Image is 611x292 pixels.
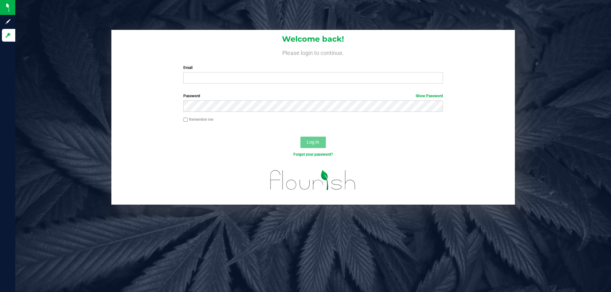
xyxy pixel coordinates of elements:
[183,94,200,98] span: Password
[5,32,11,38] inline-svg: Log in
[111,35,515,43] h1: Welcome back!
[416,94,443,98] a: Show Password
[183,117,213,122] label: Remember me
[5,18,11,25] inline-svg: Sign up
[300,137,326,148] button: Log In
[263,164,363,196] img: flourish_logo.svg
[183,118,188,122] input: Remember me
[293,152,333,157] a: Forgot your password?
[307,139,319,145] span: Log In
[183,65,443,71] label: Email
[111,48,515,56] h4: Please login to continue.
